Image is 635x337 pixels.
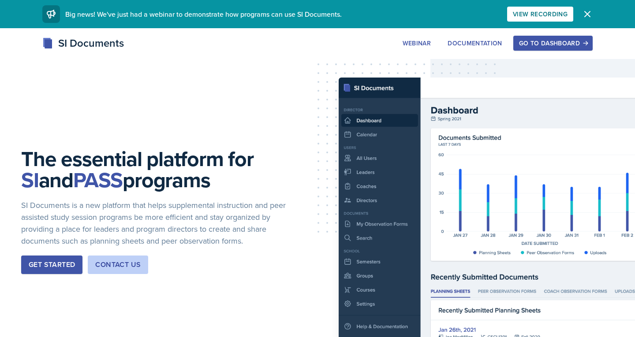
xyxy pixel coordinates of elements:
div: Go to Dashboard [519,40,587,47]
button: Go to Dashboard [513,36,593,51]
button: Webinar [397,36,437,51]
div: Contact Us [95,259,141,270]
button: Contact Us [88,256,148,274]
button: Documentation [442,36,508,51]
span: Big news! We've just had a webinar to demonstrate how programs can use SI Documents. [65,9,342,19]
button: View Recording [507,7,573,22]
button: Get Started [21,256,82,274]
div: Webinar [403,40,431,47]
div: Documentation [448,40,502,47]
div: Get Started [29,259,75,270]
div: View Recording [513,11,568,18]
div: SI Documents [42,35,124,51]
